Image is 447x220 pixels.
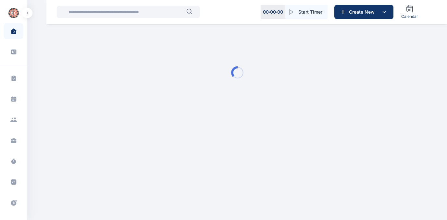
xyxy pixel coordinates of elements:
a: Calendar [399,2,421,22]
span: Start Timer [298,9,322,15]
button: Create New [334,5,393,19]
span: Calendar [401,14,418,19]
p: 00 : 00 : 00 [263,9,283,15]
span: Create New [346,9,380,15]
button: Start Timer [285,5,328,19]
